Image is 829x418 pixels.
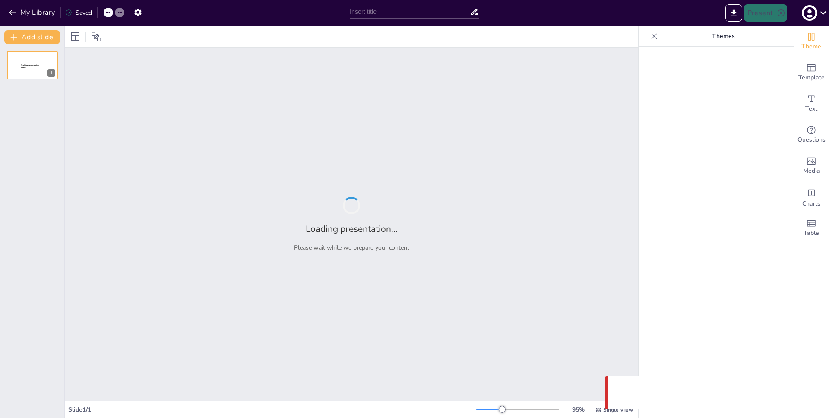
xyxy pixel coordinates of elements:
[802,199,820,209] span: Charts
[7,51,58,79] div: Sendsteps presentation editor1
[794,88,829,119] div: Add text boxes
[65,9,92,17] div: Saved
[350,6,470,18] input: Insert title
[794,119,829,150] div: Get real-time input from your audience
[6,6,59,19] button: My Library
[4,30,60,44] button: Add slide
[294,244,409,252] p: Please wait while we prepare your content
[603,406,633,413] span: Single View
[801,42,821,51] span: Theme
[794,26,829,57] div: Change the overall theme
[68,405,476,414] div: Slide 1 / 1
[798,73,825,82] span: Template
[306,223,398,235] h2: Loading presentation...
[661,26,785,47] p: Themes
[633,388,794,398] p: Your request was made with invalid credentials.
[91,32,101,42] span: Position
[21,64,39,69] span: Sendsteps presentation editor
[568,405,589,414] div: 95 %
[794,181,829,212] div: Add charts and graphs
[794,150,829,181] div: Add images, graphics, shapes or video
[803,166,820,176] span: Media
[47,69,55,77] div: 1
[744,4,787,22] button: Present
[794,212,829,244] div: Add a table
[797,135,826,145] span: Questions
[68,30,82,44] div: Layout
[725,4,742,22] button: Export to PowerPoint
[794,57,829,88] div: Add ready made slides
[805,104,817,114] span: Text
[804,228,819,238] span: Table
